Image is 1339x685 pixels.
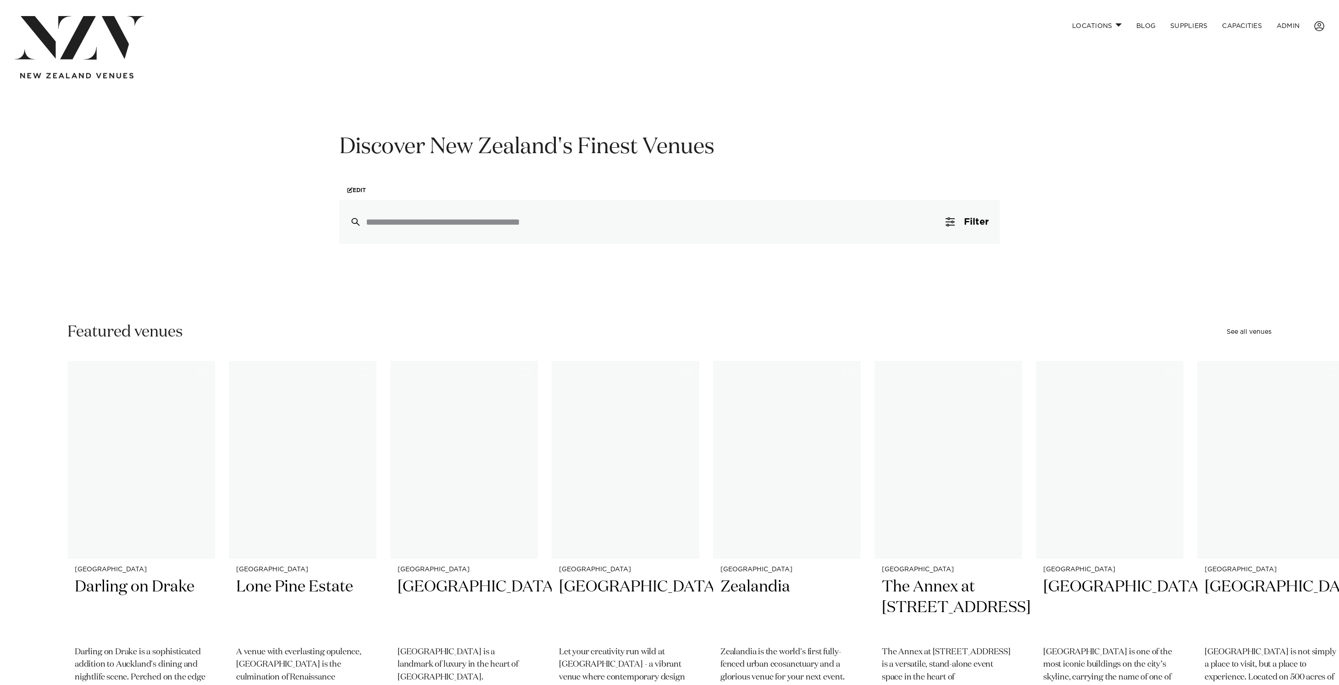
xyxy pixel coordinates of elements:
[75,577,208,639] h2: Darling on Drake
[559,577,692,639] h2: [GEOGRAPHIC_DATA]
[720,566,853,573] small: [GEOGRAPHIC_DATA]
[236,566,369,573] small: [GEOGRAPHIC_DATA]
[1043,566,1176,573] small: [GEOGRAPHIC_DATA]
[1205,577,1338,639] h2: [GEOGRAPHIC_DATA]
[339,133,1000,162] h1: Discover New Zealand's Finest Venues
[1215,16,1269,36] a: Capacities
[1043,577,1176,639] h2: [GEOGRAPHIC_DATA]
[339,180,374,200] a: Edit
[882,566,1015,573] small: [GEOGRAPHIC_DATA]
[882,577,1015,639] h2: The Annex at [STREET_ADDRESS]
[398,577,531,639] h2: [GEOGRAPHIC_DATA]
[15,16,144,60] img: nzv-logo.png
[1129,16,1163,36] a: BLOG
[75,566,208,573] small: [GEOGRAPHIC_DATA]
[67,322,183,342] h2: Featured venues
[236,577,369,639] h2: Lone Pine Estate
[1163,16,1215,36] a: SUPPLIERS
[1205,566,1338,573] small: [GEOGRAPHIC_DATA]
[935,200,1000,244] button: Filter
[398,566,531,573] small: [GEOGRAPHIC_DATA]
[1227,329,1272,335] a: See all venues
[559,566,692,573] small: [GEOGRAPHIC_DATA]
[398,646,531,685] p: [GEOGRAPHIC_DATA] is a landmark of luxury in the heart of [GEOGRAPHIC_DATA].
[720,577,853,639] h2: Zealandia
[720,646,853,685] p: Zealandia is the world's first fully-fenced urban ecosanctuary and a glorious venue for your next...
[1065,16,1129,36] a: Locations
[964,217,989,226] span: Filter
[20,73,133,79] img: new-zealand-venues-text.png
[1269,16,1307,36] a: ADMIN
